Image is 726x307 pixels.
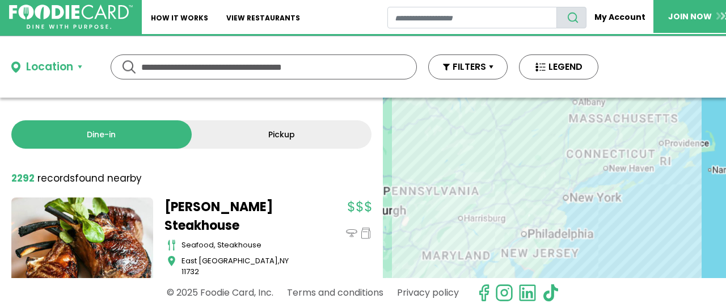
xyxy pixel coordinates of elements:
img: pickup_icon.svg [360,228,372,239]
div: , [181,255,306,277]
a: Terms and conditions [287,283,383,302]
button: FILTERS [428,54,508,79]
img: linkedin.svg [518,284,537,302]
img: cutlery_icon.svg [167,239,176,251]
a: [PERSON_NAME] Steakhouse [164,197,306,235]
p: © 2025 Foodie Card, Inc. [167,283,273,302]
input: restaurant search [387,7,557,28]
img: tiktok.svg [542,284,560,302]
a: Privacy policy [397,283,459,302]
span: NY [280,255,289,266]
svg: check us out on facebook [475,284,493,302]
a: My Account [586,7,653,28]
span: East [GEOGRAPHIC_DATA] [181,255,278,266]
strong: 2292 [11,171,35,185]
button: LEGEND [519,54,598,79]
div: seafood, steakhouse [181,239,306,251]
img: FoodieCard; Eat, Drink, Save, Donate [9,5,133,30]
a: Pickup [192,120,372,149]
span: 11732 [181,266,199,277]
img: map_icon.svg [167,255,176,267]
div: Location [26,59,73,75]
button: Location [11,59,82,75]
img: dinein_icon.svg [346,228,357,239]
div: found nearby [11,171,142,186]
span: records [37,171,75,185]
button: search [556,7,586,28]
a: Dine-in [11,120,192,149]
